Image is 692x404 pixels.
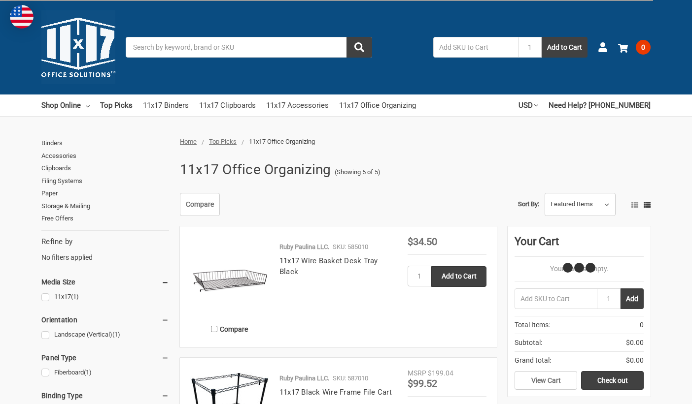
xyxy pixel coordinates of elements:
[333,373,368,383] p: SKU: 587010
[41,150,169,162] a: Accessories
[41,94,90,116] a: Shop Online
[515,355,551,366] span: Grand total:
[249,138,315,145] span: 11x17 Office Organizing
[41,187,169,200] a: Paper
[211,326,217,332] input: Compare
[41,366,169,379] a: Fiberboard
[41,328,169,342] a: Landscape (Vertical)
[515,288,597,309] input: Add SKU to Cart
[581,371,644,390] a: Check out
[549,94,651,116] a: Need Help? [PHONE_NUMBER]
[431,266,486,287] input: Add to Cart
[515,264,644,274] p: Your Cart Is Empty.
[408,236,437,248] span: $34.50
[112,331,120,338] span: (1)
[333,242,368,252] p: SKU: 585010
[636,40,651,55] span: 0
[279,242,329,252] p: Ruby Paulina LLC.
[41,314,169,326] h5: Orientation
[408,368,426,378] div: MSRP
[266,94,329,116] a: 11x17 Accessories
[180,157,331,183] h1: 11x17 Office Organizing
[41,290,169,304] a: 11x17
[71,293,79,300] span: (1)
[542,37,588,58] button: Add to Cart
[515,338,542,348] span: Subtotal:
[433,37,518,58] input: Add SKU to Cart
[626,355,644,366] span: $0.00
[41,175,169,187] a: Filing Systems
[621,288,644,309] button: Add
[41,137,169,150] a: Binders
[199,94,256,116] a: 11x17 Clipboards
[41,276,169,288] h5: Media Size
[100,94,133,116] a: Top Picks
[41,200,169,213] a: Storage & Mailing
[515,233,644,257] div: Your Cart
[515,371,577,390] a: View Cart
[143,94,189,116] a: 11x17 Binders
[611,377,692,404] iframe: Google Customer Reviews
[41,236,169,248] h5: Refine by
[408,377,437,389] span: $99.52
[626,338,644,348] span: $0.00
[515,320,550,330] span: Total Items:
[519,94,538,116] a: USD
[279,256,378,277] a: 11x17 Wire Basket Desk Tray Black
[339,94,416,116] a: 11x17 Office Organizing
[640,320,644,330] span: 0
[41,212,169,225] a: Free Offers
[84,369,92,376] span: (1)
[518,197,539,212] label: Sort By:
[126,37,372,58] input: Search by keyword, brand or SKU
[618,34,651,60] a: 0
[10,5,34,29] img: duty and tax information for United States
[41,236,169,263] div: No filters applied
[180,138,197,145] a: Home
[209,138,237,145] a: Top Picks
[335,167,381,177] span: (Showing 5 of 5)
[279,388,392,397] a: 11x17 Black Wire Frame File Cart
[428,369,453,377] span: $199.04
[41,162,169,175] a: Clipboards
[190,321,269,337] label: Compare
[279,373,329,383] p: Ruby Paulina LLC.
[190,237,269,315] img: 11x17 Wire Basket Desk Tray Black
[41,352,169,364] h5: Panel Type
[41,10,115,84] img: 11x17.com
[41,390,169,402] h5: Binding Type
[180,193,220,217] a: Compare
